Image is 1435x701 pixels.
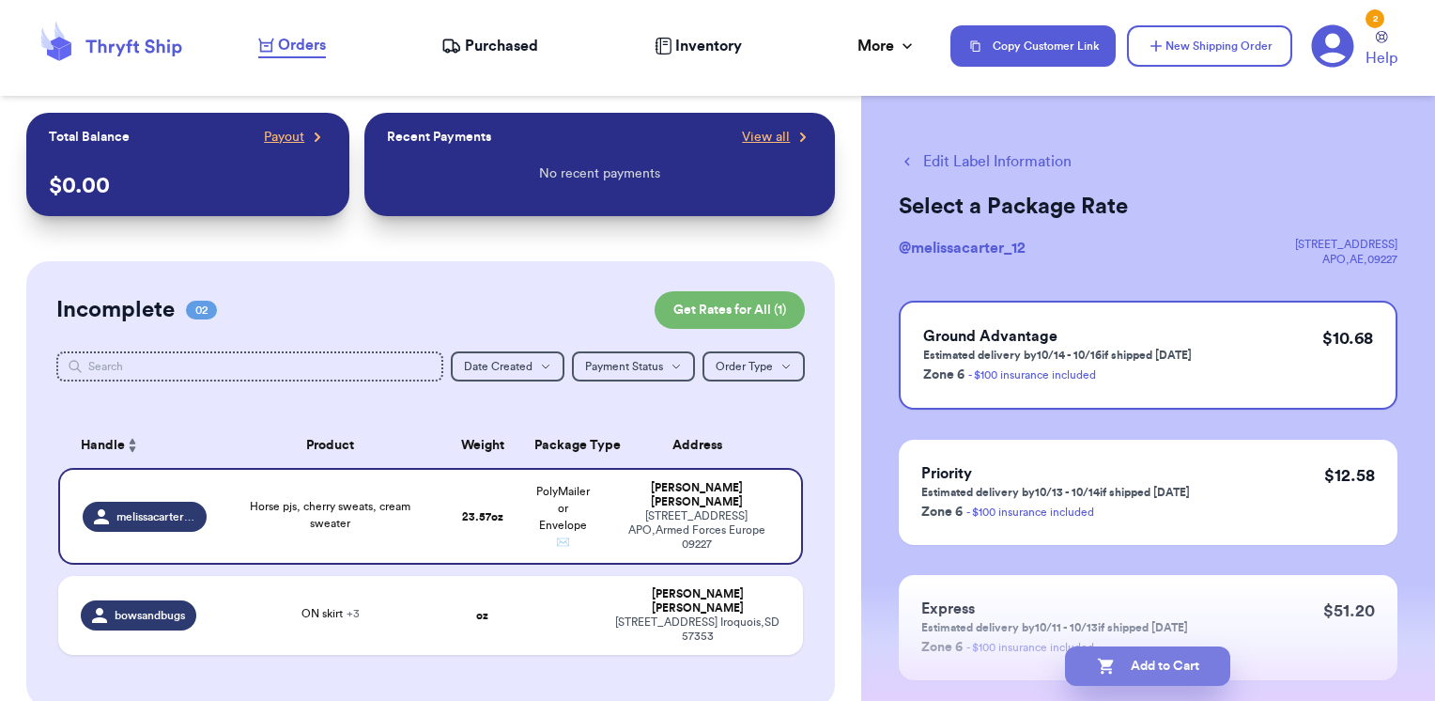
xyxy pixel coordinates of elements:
button: Payment Status [572,351,695,382]
div: [PERSON_NAME] [PERSON_NAME] [614,587,780,615]
p: Total Balance [49,128,130,147]
div: [PERSON_NAME] [PERSON_NAME] [614,481,779,509]
a: Purchased [441,35,538,57]
a: Orders [258,34,326,58]
span: PolyMailer or Envelope ✉️ [536,486,590,548]
p: Recent Payments [387,128,491,147]
span: ON skirt [301,608,360,619]
span: Express [921,601,975,616]
p: Estimated delivery by 10/13 - 10/14 if shipped [DATE] [921,485,1190,500]
a: Inventory [655,35,742,57]
p: $ 0.00 [49,171,328,201]
div: More [857,35,917,57]
span: Help [1366,47,1397,70]
button: Get Rates for All (1) [655,291,805,329]
span: Payout [264,128,304,147]
button: Copy Customer Link [950,25,1116,67]
span: Zone 6 [923,368,964,382]
div: 2 [1366,9,1384,28]
span: melissacarter_12 [116,509,196,524]
p: $ 10.68 [1322,325,1373,351]
th: Product [218,423,442,468]
span: Ground Advantage [923,329,1057,344]
div: [STREET_ADDRESS] Iroquois , SD 57353 [614,615,780,644]
h2: Incomplete [56,295,175,325]
button: Order Type [702,351,805,382]
span: Date Created [464,361,532,372]
a: - $100 insurance included [966,506,1094,518]
p: $ 12.58 [1324,462,1375,489]
button: New Shipping Order [1127,25,1292,67]
span: Purchased [465,35,538,57]
div: [STREET_ADDRESS] APO , Armed Forces Europe 09227 [614,509,779,552]
p: Estimated delivery by 10/11 - 10/13 if shipped [DATE] [921,620,1188,635]
span: Priority [921,466,972,481]
strong: 23.57 oz [462,511,503,522]
button: Edit Label Information [899,150,1072,173]
span: Inventory [675,35,742,57]
span: Horse pjs, cherry sweats, cream sweater [250,501,410,529]
div: APO , AE , 09227 [1295,252,1397,267]
button: Add to Cart [1065,646,1230,686]
button: Date Created [451,351,564,382]
th: Address [603,423,803,468]
span: Order Type [716,361,773,372]
button: Sort ascending [125,434,140,457]
p: $ 51.20 [1323,598,1375,624]
span: 02 [186,301,217,319]
a: View all [742,128,812,147]
input: Search [56,351,444,382]
span: + 3 [347,608,360,619]
span: Payment Status [585,361,663,372]
span: Orders [278,34,326,56]
a: 2 [1311,24,1354,68]
span: bowsandbugs [115,608,185,623]
strong: oz [476,610,488,621]
th: Package Type [523,423,603,468]
span: View all [742,128,790,147]
a: Payout [264,128,327,147]
p: Estimated delivery by 10/14 - 10/16 if shipped [DATE] [923,348,1192,363]
span: @ melissacarter_12 [899,241,1026,256]
span: Handle [81,436,125,456]
a: - $100 insurance included [968,369,1096,381]
h2: Select a Package Rate [899,192,1397,222]
th: Weight [442,423,522,468]
a: Help [1366,31,1397,70]
span: Zone 6 [921,506,963,519]
div: [STREET_ADDRESS] [1295,237,1397,252]
p: No recent payments [539,164,660,183]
